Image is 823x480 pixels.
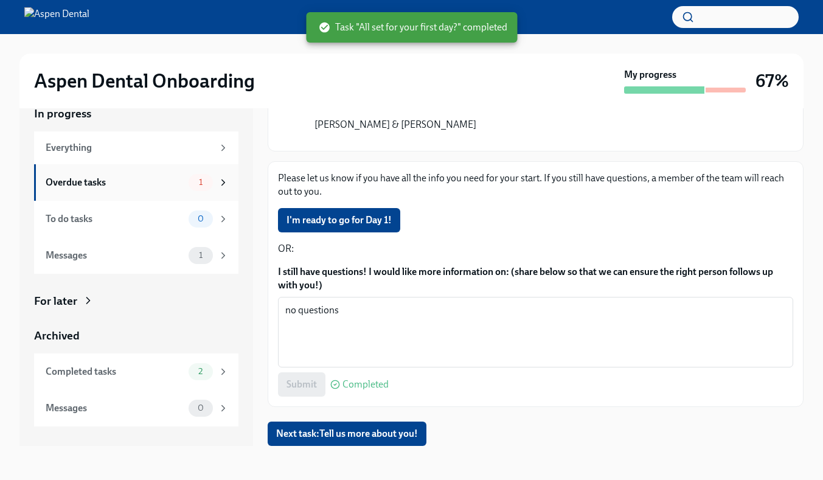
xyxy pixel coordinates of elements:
label: I still have questions! I would like more information on: (share below so that we can ensure the ... [278,265,793,292]
span: 1 [192,178,210,187]
span: 0 [190,403,211,412]
span: 1 [192,251,210,260]
a: In progress [34,106,238,122]
span: I'm ready to go for Day 1! [286,214,392,226]
span: 2 [191,367,210,376]
p: OR: [278,242,793,256]
a: Completed tasks2 [34,353,238,390]
div: Messages [46,402,184,415]
span: 0 [190,214,211,223]
div: Overdue tasks [46,176,184,189]
a: Everything [34,131,238,164]
a: Archived [34,328,238,344]
a: Messages1 [34,237,238,274]
a: For later [34,293,238,309]
div: Completed tasks [46,365,184,378]
div: To do tasks [46,212,184,226]
div: Everything [46,141,213,155]
button: Next task:Tell us more about you! [268,422,426,446]
p: Please let us know if you have all the info you need for your start. If you still have questions,... [278,172,793,198]
a: Overdue tasks1 [34,164,238,201]
a: Messages0 [34,390,238,426]
h2: Aspen Dental Onboarding [34,69,255,93]
textarea: no questions [285,303,786,361]
h3: 67% [755,70,789,92]
div: Messages [46,249,184,262]
button: I'm ready to go for Day 1! [278,208,400,232]
strong: My progress [624,68,676,82]
span: Completed [342,380,389,389]
a: To do tasks0 [34,201,238,237]
img: Aspen Dental [24,7,89,27]
p: [PERSON_NAME] & [PERSON_NAME] [314,118,476,131]
span: Next task : Tell us more about you! [276,428,418,440]
div: For later [34,293,77,309]
span: Task "All set for your first day?" completed [318,21,507,34]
